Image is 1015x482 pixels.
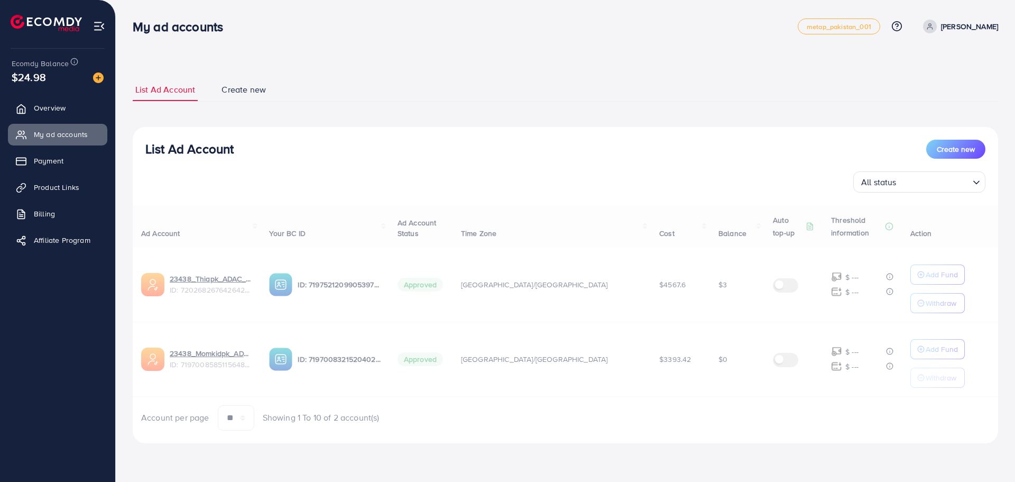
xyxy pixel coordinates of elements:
a: My ad accounts [8,124,107,145]
span: metap_pakistan_001 [807,23,871,30]
img: image [93,72,104,83]
span: My ad accounts [34,129,88,140]
button: Create new [926,140,985,159]
span: Product Links [34,182,79,193]
span: All status [859,175,899,190]
a: Payment [8,150,107,171]
input: Search for option [900,172,968,190]
span: Create new [222,84,266,96]
span: Create new [937,144,975,154]
h3: My ad accounts [133,19,232,34]
a: Affiliate Program [8,230,107,251]
span: List Ad Account [135,84,195,96]
span: Payment [34,156,63,166]
img: logo [11,15,82,31]
a: Overview [8,97,107,119]
div: Search for option [853,171,985,193]
a: Billing [8,203,107,224]
span: Ecomdy Balance [12,58,69,69]
span: Overview [34,103,66,113]
span: Billing [34,208,55,219]
span: Affiliate Program [34,235,90,245]
h3: List Ad Account [145,141,234,157]
a: metap_pakistan_001 [798,19,880,34]
span: $24.98 [12,69,46,85]
img: menu [93,20,105,32]
a: [PERSON_NAME] [919,20,998,33]
p: [PERSON_NAME] [941,20,998,33]
a: Product Links [8,177,107,198]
